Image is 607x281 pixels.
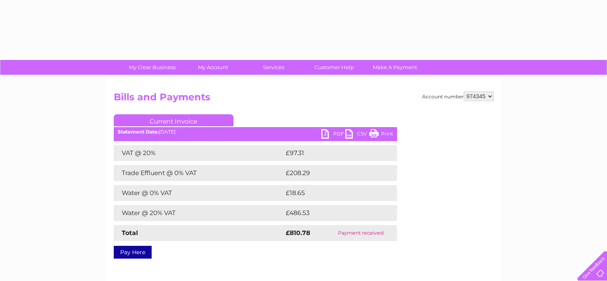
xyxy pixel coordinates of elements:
b: Statement Date: [118,129,159,135]
strong: £810.78 [286,229,310,237]
td: VAT @ 20% [114,145,284,161]
a: My Clear Business [119,60,185,75]
a: Pay Here [114,246,152,259]
td: Payment received [325,225,397,241]
a: Customer Help [301,60,367,75]
td: £97.31 [284,145,380,161]
a: Make A Payment [362,60,428,75]
td: £208.29 [284,165,383,181]
td: Water @ 0% VAT [114,185,284,201]
h2: Bills and Payments [114,92,494,107]
a: CSV [345,129,369,141]
strong: Total [122,229,138,237]
a: PDF [321,129,345,141]
td: Trade Effluent @ 0% VAT [114,165,284,181]
td: £486.53 [284,205,383,221]
div: [DATE] [114,129,397,135]
td: £18.65 [284,185,380,201]
td: Water @ 20% VAT [114,205,284,221]
a: Services [241,60,306,75]
div: Account number [422,92,494,101]
a: Current Invoice [114,114,233,126]
a: My Account [180,60,246,75]
a: Print [369,129,393,141]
